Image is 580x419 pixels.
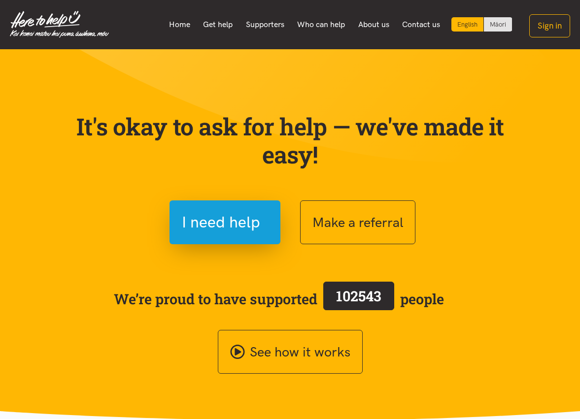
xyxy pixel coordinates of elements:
a: Switch to Te Reo Māori [484,17,512,32]
a: Contact us [396,14,447,35]
span: We’re proud to have supported people [114,280,444,318]
a: Who can help [291,14,352,35]
p: It's okay to ask for help — we've made it easy! [64,112,517,169]
a: See how it works [218,330,363,374]
img: Home [10,11,109,38]
a: Supporters [239,14,291,35]
a: About us [351,14,396,35]
div: Current language [451,17,484,32]
button: I need help [170,200,280,244]
button: Sign in [529,14,570,37]
a: Home [162,14,197,35]
span: I need help [182,210,260,235]
a: Get help [197,14,239,35]
span: 102543 [336,287,381,305]
a: 102543 [317,280,400,318]
div: Language toggle [451,17,512,32]
button: Make a referral [300,200,415,244]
